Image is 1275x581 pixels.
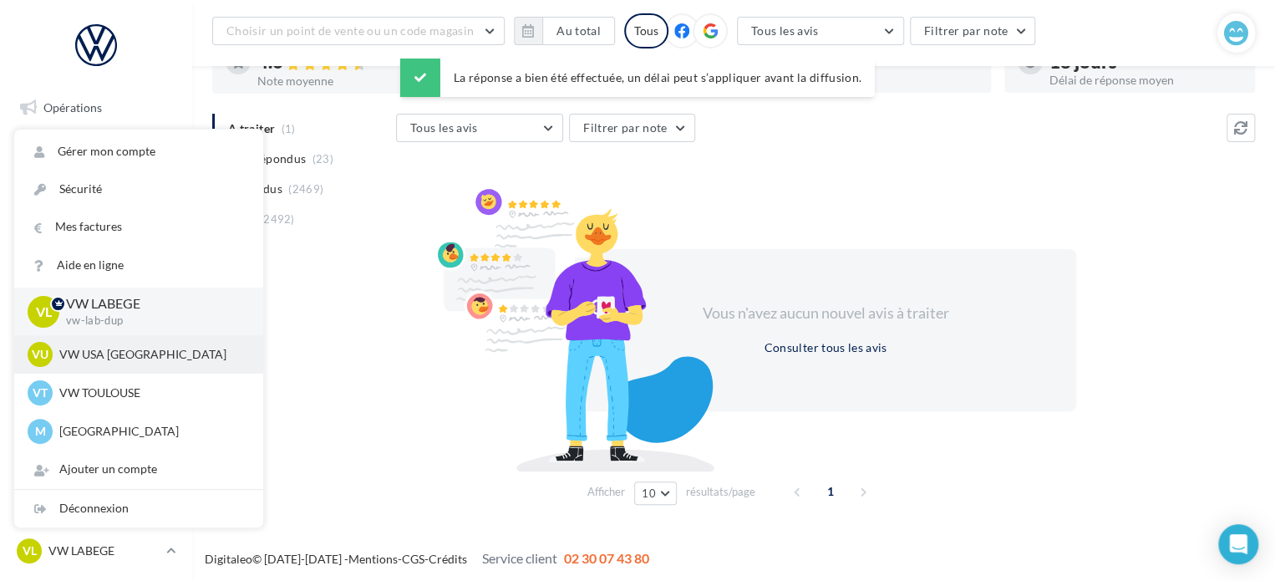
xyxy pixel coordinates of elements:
[569,114,695,142] button: Filtrer par note
[737,17,904,45] button: Tous les avis
[587,484,625,500] span: Afficher
[817,478,844,505] span: 1
[14,171,263,208] a: Sécurité
[14,133,263,171] a: Gérer mon compte
[212,17,505,45] button: Choisir un point de vente ou un code magasin
[205,552,252,566] a: Digitaleo
[482,550,557,566] span: Service client
[43,100,102,115] span: Opérations
[14,247,263,284] a: Aide en ligne
[400,59,875,97] div: La réponse a bien été effectuée, un délai peut s’appliquer avant la diffusion.
[14,208,263,246] a: Mes factures
[13,535,179,567] a: VL VW LABEGE
[10,175,182,210] a: Visibilité en ligne
[396,114,563,142] button: Tous les avis
[785,74,978,86] div: Taux de réponse
[48,543,160,559] p: VW LABEGE
[288,182,323,196] span: (2469)
[66,294,236,313] p: VW LABEGE
[205,552,649,566] span: © [DATE]-[DATE] - - -
[32,346,48,363] span: VU
[757,338,893,358] button: Consulter tous les avis
[14,490,263,527] div: Déconnexion
[514,17,615,45] button: Au total
[10,132,182,168] a: Boîte de réception
[634,482,677,505] button: 10
[1218,524,1258,564] div: Open Intercom Messenger
[624,13,668,48] div: Tous
[402,552,424,566] a: CGS
[1049,53,1242,71] div: 18 jours
[10,438,182,487] a: Campagnes DataOnDemand
[348,552,398,566] a: Mentions
[682,303,969,324] div: Vous n'avez aucun nouvel avis à traiter
[35,423,46,440] span: M
[542,17,615,45] button: Au total
[33,385,48,401] span: VT
[10,258,182,293] a: Contacts
[59,346,243,363] p: VW USA [GEOGRAPHIC_DATA]
[257,75,450,87] div: Note moyenne
[10,299,182,334] a: Médiathèque
[59,423,243,440] p: [GEOGRAPHIC_DATA]
[260,212,295,226] span: (2492)
[642,487,656,500] span: 10
[312,152,333,166] span: (23)
[66,313,236,329] p: vw-lab-dup
[10,217,182,252] a: Campagnes
[10,90,182,125] a: Opérations
[686,484,755,500] span: résultats/page
[23,543,37,559] span: VL
[910,17,1036,45] button: Filtrer par note
[228,150,306,167] span: Non répondus
[1049,74,1242,86] div: Délai de réponse moyen
[14,451,263,488] div: Ajouter un compte
[751,23,819,38] span: Tous les avis
[564,550,649,566] span: 02 30 07 43 80
[410,120,478,135] span: Tous les avis
[10,341,182,376] a: Calendrier
[429,552,467,566] a: Crédits
[36,302,52,321] span: VL
[257,53,450,72] div: 4.6
[226,23,474,38] span: Choisir un point de vente ou un code magasin
[59,385,243,401] p: VW TOULOUSE
[10,383,182,432] a: PLV et print personnalisable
